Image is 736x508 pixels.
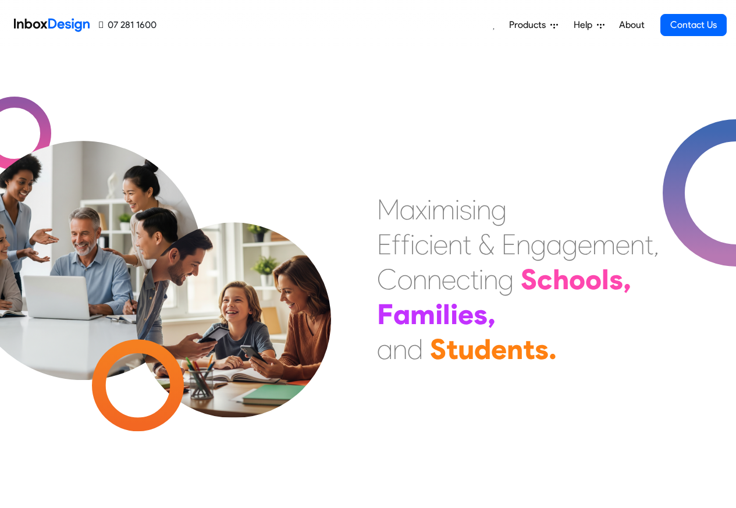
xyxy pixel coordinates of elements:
div: n [483,262,498,297]
div: a [393,297,410,332]
div: t [523,332,535,367]
div: t [446,332,458,367]
div: x [415,192,427,227]
div: m [432,192,455,227]
div: n [393,332,407,367]
div: c [456,262,470,297]
div: f [392,227,401,262]
div: n [448,227,463,262]
div: i [410,227,415,262]
div: t [645,227,653,262]
div: s [609,262,623,297]
div: m [410,297,435,332]
div: o [569,262,585,297]
div: E [502,227,516,262]
div: . [549,332,557,367]
a: About [616,13,648,37]
div: Maximising Efficient & Engagement, Connecting Schools, Families, and Students. [377,192,659,367]
div: t [463,227,471,262]
div: l [443,297,450,332]
div: e [442,262,456,297]
div: f [401,227,410,262]
div: S [430,332,446,367]
div: S [521,262,537,297]
div: n [413,262,427,297]
div: l [602,262,609,297]
div: M [377,192,400,227]
div: d [474,332,491,367]
div: d [407,332,423,367]
div: g [498,262,514,297]
div: n [427,262,442,297]
a: Contact Us [660,14,727,36]
div: h [553,262,569,297]
img: parents_with_child.png [112,174,355,418]
span: Products [509,18,550,32]
div: s [474,297,488,332]
div: s [460,192,472,227]
div: n [630,227,645,262]
div: u [458,332,474,367]
div: i [479,262,483,297]
div: s [535,332,549,367]
div: c [415,227,429,262]
div: e [433,227,448,262]
div: n [516,227,531,262]
a: Help [569,13,609,37]
span: Help [574,18,597,32]
div: a [400,192,415,227]
div: t [470,262,479,297]
div: o [585,262,602,297]
div: i [435,297,443,332]
div: n [477,192,491,227]
div: F [377,297,393,332]
div: a [377,332,393,367]
div: , [488,297,496,332]
div: & [478,227,495,262]
div: e [616,227,630,262]
div: i [429,227,433,262]
div: C [377,262,397,297]
a: 07 281 1600 [99,18,157,32]
div: i [455,192,460,227]
div: o [397,262,413,297]
div: c [537,262,553,297]
div: i [427,192,432,227]
div: e [458,297,474,332]
div: m [592,227,616,262]
div: g [491,192,507,227]
div: E [377,227,392,262]
a: Products [504,13,563,37]
div: i [450,297,458,332]
div: a [546,227,562,262]
div: g [562,227,578,262]
div: i [472,192,477,227]
div: e [578,227,592,262]
div: , [623,262,631,297]
div: , [653,227,659,262]
div: n [507,332,523,367]
div: e [491,332,507,367]
div: g [531,227,546,262]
